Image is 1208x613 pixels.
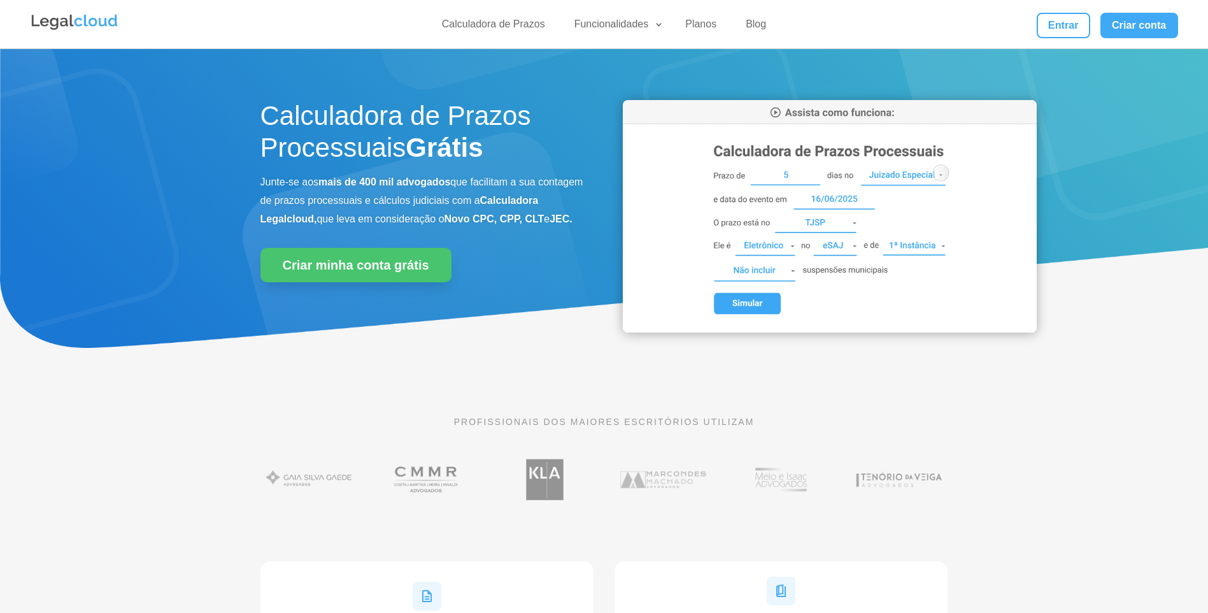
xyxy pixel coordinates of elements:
a: Funcionalidades [567,18,664,36]
a: Blog [738,18,774,36]
img: Calculadora de Prazos Processuais da Legalcloud [623,100,1037,333]
p: PROFISSIONAIS DOS MAIORES ESCRITÓRIOS UTILIZAM [260,415,948,429]
b: Calculadora Legalcloud, [260,195,539,224]
b: mais de 400 mil advogados [318,177,450,187]
a: Entrar [1037,13,1090,38]
img: Tenório da Veiga Advogados [850,452,948,507]
a: Calculadora de Prazos Processuais da Legalcloud [623,324,1037,335]
img: Ícone Legislações [413,582,441,610]
strong: Grátis [406,133,483,162]
a: Calculadora de Prazos [434,18,553,36]
img: Koury Lopes Advogados [496,452,593,507]
a: Logo da Legalcloud [30,23,119,34]
a: Planos [678,18,724,36]
b: Novo CPC, CPP, CLT [444,213,544,224]
img: Gaia Silva Gaede Advogados Associados [260,452,358,507]
img: Ícone Documentos para Tempestividade [767,577,795,605]
h1: Calculadora de Prazos Processuais [260,100,585,171]
a: Criar conta [1100,13,1178,38]
img: Legalcloud Logo [30,13,119,32]
img: Profissionais do escritório Melo e Isaac Advogados utilizam a Legalcloud [732,452,830,507]
img: Costa Martins Meira Rinaldi Advogados [378,452,476,507]
a: Criar minha conta grátis [260,248,451,282]
p: Junte-se aos que facilitam a sua contagem de prazos processuais e cálculos judiciais com a que le... [260,173,585,228]
img: Marcondes Machado Advogados utilizam a Legalcloud [615,452,712,507]
b: JEC. [550,213,572,224]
